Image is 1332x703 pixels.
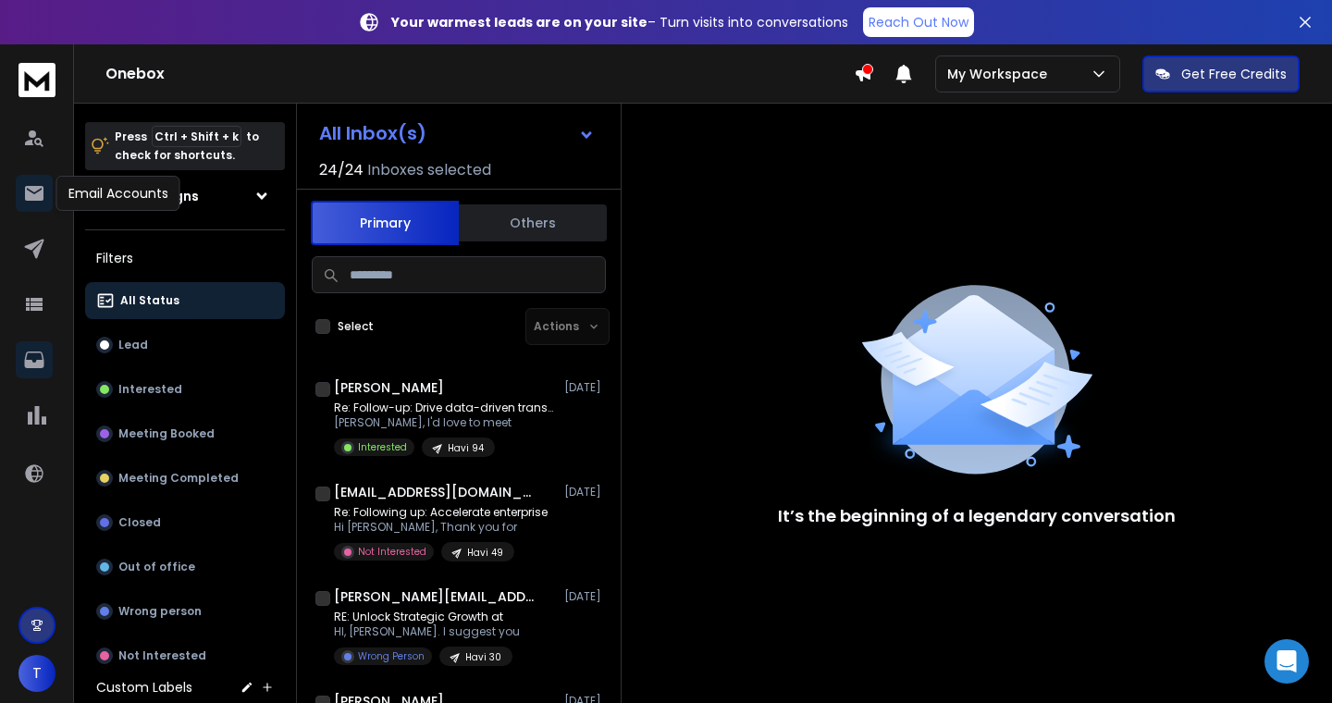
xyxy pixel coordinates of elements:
[467,546,503,560] p: Havi 49
[85,282,285,319] button: All Status
[18,655,55,692] button: T
[334,483,537,501] h1: [EMAIL_ADDRESS][DOMAIN_NAME]
[448,441,484,455] p: Havi 94
[115,128,259,165] p: Press to check for shortcuts.
[358,649,425,663] p: Wrong Person
[334,505,548,520] p: Re: Following up: Accelerate enterprise
[358,440,407,454] p: Interested
[1264,639,1309,684] div: Open Intercom Messenger
[334,415,556,430] p: [PERSON_NAME], I'd love to meet
[334,378,444,397] h1: [PERSON_NAME]
[391,13,848,31] p: – Turn visits into conversations
[118,426,215,441] p: Meeting Booked
[358,545,426,559] p: Not Interested
[1181,65,1287,83] p: Get Free Credits
[391,13,647,31] strong: Your warmest leads are on your site
[118,560,195,574] p: Out of office
[118,515,161,530] p: Closed
[334,401,556,415] p: Re: Follow-up: Drive data-driven transformation
[105,63,854,85] h1: Onebox
[947,65,1054,83] p: My Workspace
[319,159,364,181] span: 24 / 24
[564,589,606,604] p: [DATE]
[18,63,55,97] img: logo
[319,124,426,142] h1: All Inbox(s)
[85,460,285,497] button: Meeting Completed
[85,327,285,364] button: Lead
[85,245,285,271] h3: Filters
[1142,55,1300,92] button: Get Free Credits
[85,504,285,541] button: Closed
[56,176,180,211] div: Email Accounts
[85,415,285,452] button: Meeting Booked
[459,203,607,243] button: Others
[334,587,537,606] h1: [PERSON_NAME][EMAIL_ADDRESS][DOMAIN_NAME]
[85,637,285,674] button: Not Interested
[869,13,968,31] p: Reach Out Now
[85,593,285,630] button: Wrong person
[311,201,459,245] button: Primary
[152,126,241,147] span: Ctrl + Shift + k
[118,604,202,619] p: Wrong person
[85,549,285,586] button: Out of office
[304,115,610,152] button: All Inbox(s)
[778,503,1176,529] p: It’s the beginning of a legendary conversation
[334,624,520,639] p: HI, [PERSON_NAME]. I suggest you
[564,485,606,499] p: [DATE]
[118,471,239,486] p: Meeting Completed
[96,678,192,697] h3: Custom Labels
[465,650,501,664] p: Havi 30
[118,338,148,352] p: Lead
[334,520,548,535] p: Hi [PERSON_NAME], Thank you for
[564,380,606,395] p: [DATE]
[367,159,491,181] h3: Inboxes selected
[334,610,520,624] p: RE: Unlock Strategic Growth at
[85,371,285,408] button: Interested
[120,293,179,308] p: All Status
[338,319,374,334] label: Select
[118,648,206,663] p: Not Interested
[118,382,182,397] p: Interested
[85,178,285,215] button: All Campaigns
[863,7,974,37] a: Reach Out Now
